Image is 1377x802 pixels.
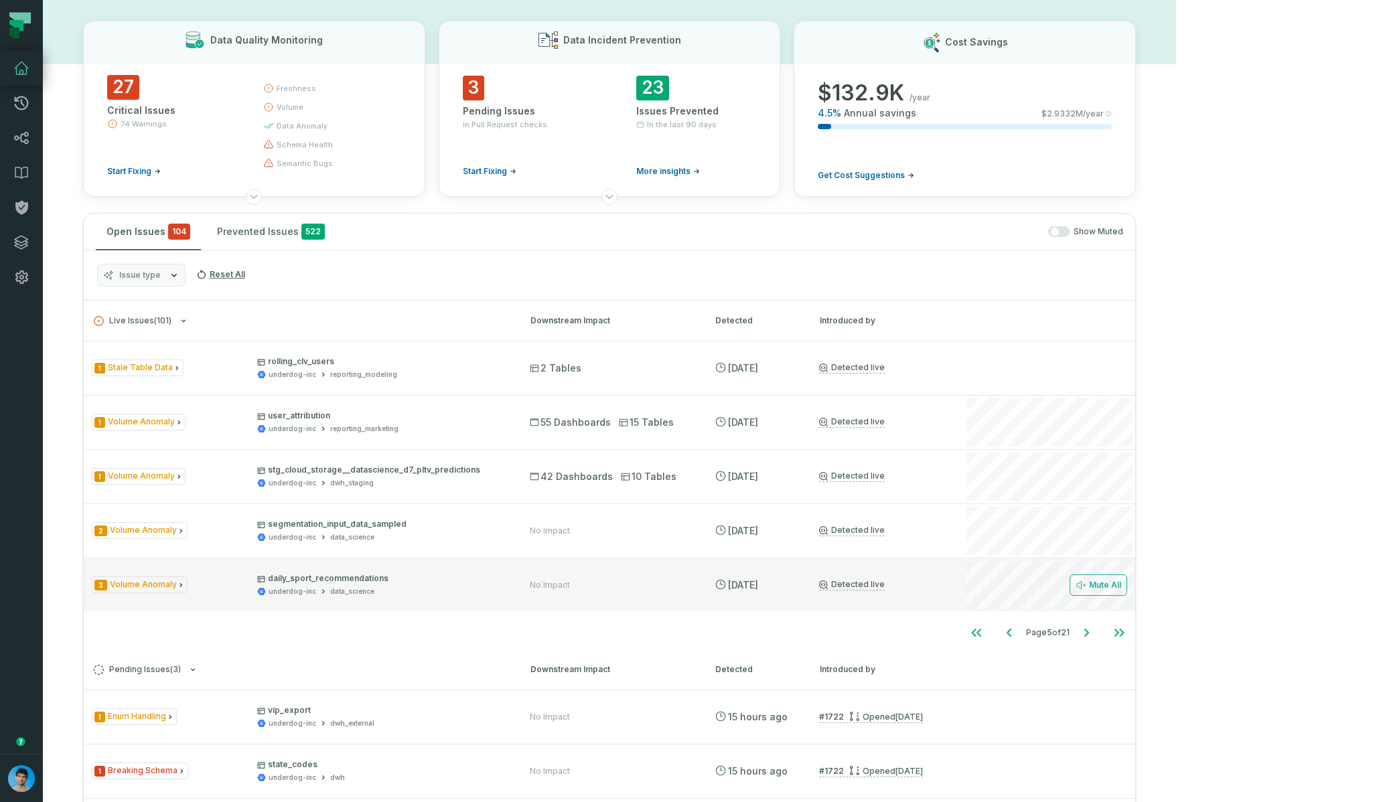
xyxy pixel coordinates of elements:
button: Open Issues [96,214,201,250]
span: Annual savings [844,106,916,120]
button: Mute All [1070,574,1127,596]
div: underdog-inc [269,586,316,596]
div: Tooltip anchor [15,736,27,748]
span: Severity [94,766,105,777]
div: dwh [330,773,345,783]
ul: Page 5 of 21 [960,619,1135,646]
span: Issue Type [92,414,186,430]
a: #1722Opened[DATE] 2:00:10 AM [819,765,923,777]
a: Detected live [819,525,885,536]
p: segmentation_input_data_sampled [257,519,506,530]
button: Reset All [191,264,250,285]
button: Go to next page [1070,619,1102,646]
span: 15 Tables [619,416,674,429]
div: data_science [330,532,374,542]
button: Live Issues(101) [94,316,506,326]
relative-time: Aug 31, 2025, 8:17 PM GMT+3 [728,765,788,777]
relative-time: Aug 29, 2025, 7:25 AM GMT+3 [728,471,758,482]
h3: Cost Savings [945,35,1008,49]
a: More insights [636,166,700,177]
div: Critical Issues [107,104,239,117]
div: Opened [849,766,923,776]
div: No Impact [530,712,570,722]
span: 74 Warnings [121,118,167,129]
a: Detected live [819,579,885,590]
span: 55 Dashboards [530,416,611,429]
p: vip_export [257,705,506,716]
span: Issue Type [92,359,184,376]
button: Pending Issues(3) [94,665,506,675]
relative-time: Aug 30, 2025, 7:16 AM GMT+3 [728,362,758,374]
div: dwh_external [330,718,374,728]
div: reporting_marketing [330,424,398,434]
span: $ 132.9K [818,80,904,106]
span: volume [277,102,303,112]
div: Detected [715,315,796,327]
p: daily_sport_recommendations [257,573,506,584]
span: 27 [107,75,139,100]
span: Issue Type [92,576,188,593]
span: 2 Tables [530,362,581,375]
div: underdog-inc [269,478,316,488]
a: Detected live [819,471,885,482]
span: Live Issues ( 101 ) [94,316,171,326]
relative-time: Aug 29, 2025, 7:25 AM GMT+3 [728,416,758,428]
button: Data Quality Monitoring27Critical Issues74 WarningsStart Fixingfreshnessvolumedata anomalyschema ... [83,21,425,197]
relative-time: Aug 29, 2025, 7:25 AM GMT+3 [728,579,758,590]
div: underdog-inc [269,718,316,728]
span: Severity [94,712,105,722]
span: 3 [463,76,484,100]
button: Cost Savings$132.9K/year4.5%Annual savings$2.9332M/yearGet Cost Suggestions [794,21,1136,197]
span: Start Fixing [107,166,151,177]
span: Issue Type [92,708,177,725]
span: 4.5 % [818,106,841,120]
span: Issue Type [92,522,188,539]
a: Detected live [819,416,885,428]
span: Issue Type [92,468,186,485]
button: Data Incident Prevention3Pending Issuesin Pull Request checksStart Fixing23Issues PreventedIn the... [439,21,781,197]
span: /year [910,92,930,103]
h3: Data Incident Prevention [563,33,681,47]
a: #1722Opened[DATE] 2:00:10 AM [819,711,923,723]
div: Introduced by [820,663,940,675]
span: Get Cost Suggestions [818,170,905,181]
div: underdog-inc [269,424,316,434]
span: freshness [277,83,316,94]
div: reporting_modeling [330,370,397,380]
button: Prevented Issues [206,214,336,250]
span: 23 [636,76,669,100]
div: underdog-inc [269,773,316,783]
span: Issue Type [92,763,188,779]
div: data_science [330,586,374,596]
button: Issue type [97,264,186,287]
p: state_codes [257,759,506,770]
span: Severity [94,363,105,374]
span: semantic bugs [277,158,333,169]
div: Downstream Impact [530,663,691,675]
span: $ 2.9332M /year [1041,108,1104,119]
div: underdog-inc [269,370,316,380]
span: 10 Tables [621,470,676,483]
span: Severity [94,580,107,590]
p: user_attribution [257,410,506,421]
img: avatar of Omri Ildis [8,765,35,792]
div: Downstream Impact [530,315,691,327]
nav: pagination [84,619,1135,646]
relative-time: Aug 29, 2025, 7:25 AM GMT+3 [728,525,758,536]
span: 522 [301,224,325,240]
button: Go to last page [1103,619,1135,646]
h3: Data Quality Monitoring [210,33,323,47]
div: No Impact [530,580,570,590]
button: Go to previous page [993,619,1025,646]
span: in Pull Request checks [463,119,547,130]
p: stg_cloud_storage__datascience_d7_pltv_predictions [257,465,506,475]
span: Severity [94,417,105,428]
span: data anomaly [277,121,328,131]
relative-time: Aug 28, 2025, 2:00 AM GMT+3 [895,712,923,722]
span: Start Fixing [463,166,507,177]
span: 42 Dashboards [530,470,613,483]
relative-time: Aug 28, 2025, 2:00 AM GMT+3 [895,766,923,776]
span: Pending Issues ( 3 ) [94,665,181,675]
div: No Impact [530,766,570,777]
button: Go to first page [960,619,993,646]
